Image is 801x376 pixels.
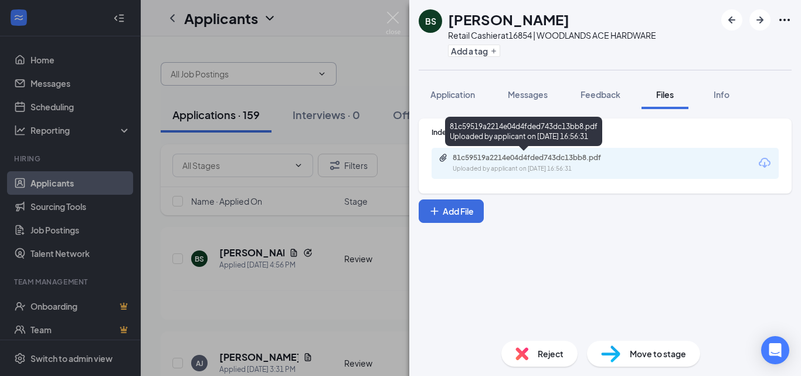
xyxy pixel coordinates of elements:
[508,89,548,100] span: Messages
[453,164,629,174] div: Uploaded by applicant on [DATE] 16:56:31
[448,45,500,57] button: PlusAdd a tag
[656,89,674,100] span: Files
[778,13,792,27] svg: Ellipses
[630,347,686,360] span: Move to stage
[758,156,772,170] svg: Download
[419,199,484,223] button: Add FilePlus
[749,9,771,31] button: ArrowRight
[490,48,497,55] svg: Plus
[429,205,440,217] svg: Plus
[761,336,789,364] div: Open Intercom Messenger
[448,29,656,41] div: Retail Cashier at 16854 | WOODLANDS ACE HARDWARE
[538,347,564,360] span: Reject
[721,9,742,31] button: ArrowLeftNew
[725,13,739,27] svg: ArrowLeftNew
[439,153,448,162] svg: Paperclip
[430,89,475,100] span: Application
[448,9,569,29] h1: [PERSON_NAME]
[753,13,767,27] svg: ArrowRight
[453,153,617,162] div: 81c59519a2214e04d4fded743dc13bb8.pdf
[714,89,729,100] span: Info
[432,127,779,137] div: Indeed Resume
[425,15,436,27] div: BS
[439,153,629,174] a: Paperclip81c59519a2214e04d4fded743dc13bb8.pdfUploaded by applicant on [DATE] 16:56:31
[445,117,602,146] div: 81c59519a2214e04d4fded743dc13bb8.pdf Uploaded by applicant on [DATE] 16:56:31
[581,89,620,100] span: Feedback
